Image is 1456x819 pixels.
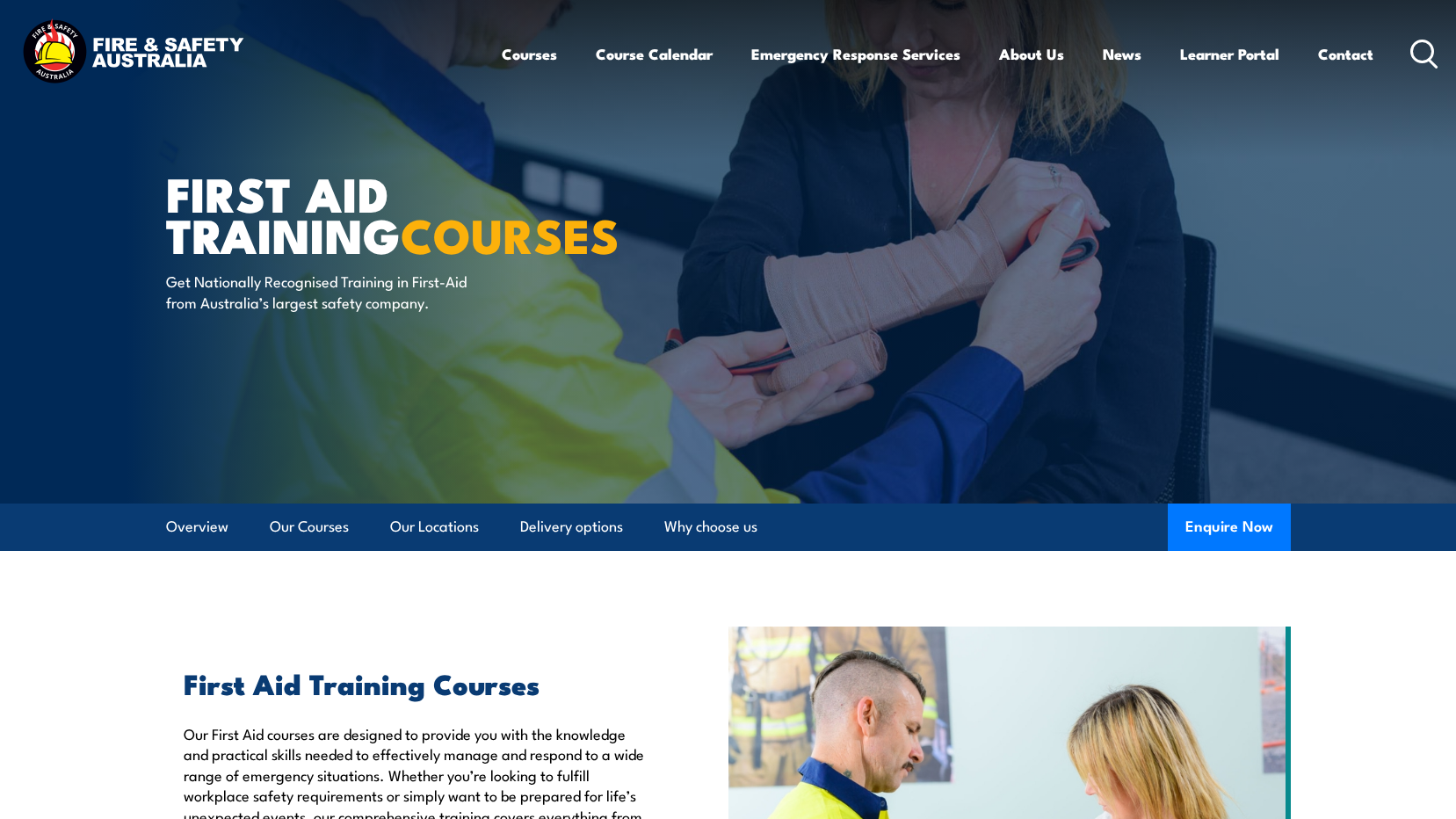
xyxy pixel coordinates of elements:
a: News [1103,31,1141,77]
strong: COURSES [401,197,619,270]
h1: First Aid Training [166,172,600,254]
a: About Us [999,31,1064,77]
a: Overview [166,504,228,550]
a: Contact [1318,31,1373,77]
h2: First Aid Training Courses [184,670,648,695]
a: Learner Portal [1180,31,1279,77]
a: Course Calendar [596,31,713,77]
a: Our Courses [270,504,349,550]
button: Enquire Now [1168,504,1291,551]
a: Why choose us [664,504,757,550]
p: Get Nationally Recognised Training in First-Aid from Australia’s largest safety company. [166,271,487,312]
a: Emergency Response Services [751,31,960,77]
a: Our Locations [390,504,479,550]
a: Courses [502,31,557,77]
a: Delivery options [520,504,623,550]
